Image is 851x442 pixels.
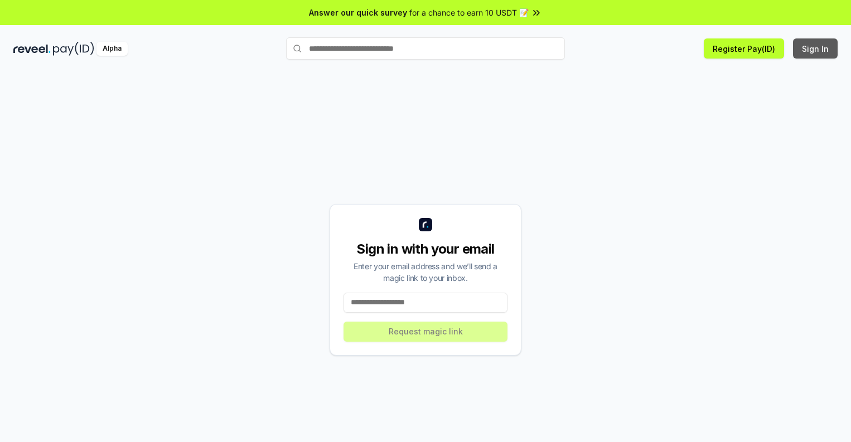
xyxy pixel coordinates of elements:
[344,240,507,258] div: Sign in with your email
[344,260,507,284] div: Enter your email address and we’ll send a magic link to your inbox.
[53,42,94,56] img: pay_id
[704,38,784,59] button: Register Pay(ID)
[96,42,128,56] div: Alpha
[13,42,51,56] img: reveel_dark
[309,7,407,18] span: Answer our quick survey
[419,218,432,231] img: logo_small
[793,38,838,59] button: Sign In
[409,7,529,18] span: for a chance to earn 10 USDT 📝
